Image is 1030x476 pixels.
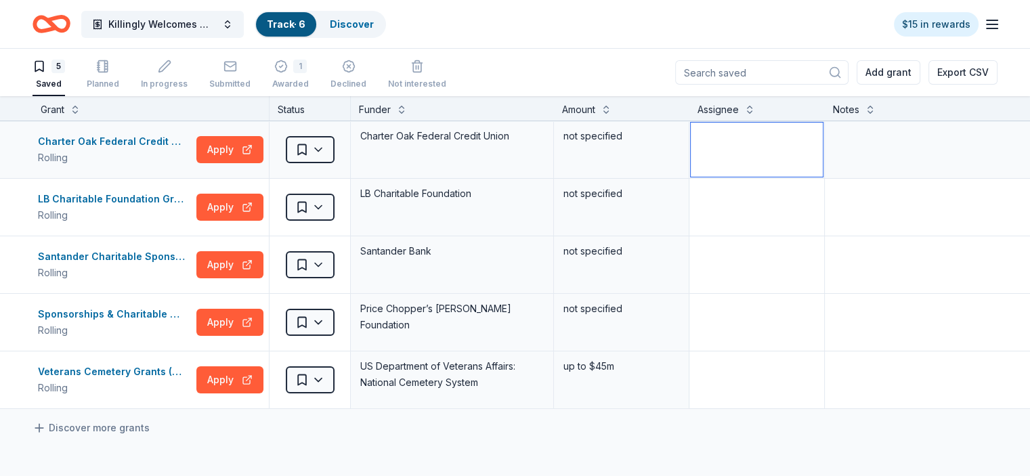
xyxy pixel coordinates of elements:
a: Discover [330,18,374,30]
button: Not interested [388,54,446,96]
div: Price Chopper’s [PERSON_NAME] Foundation [359,299,545,334]
button: 1Awarded [272,54,309,96]
a: Home [33,8,70,40]
button: Add grant [857,60,920,85]
div: Charter Oak Federal Credit Union's Community Sponsorships [38,133,191,150]
div: LB Charitable Foundation [359,184,545,203]
button: LB Charitable Foundation GrantRolling [38,191,191,223]
div: Veterans Cemetery Grants (341508) [38,364,191,380]
input: Search saved [675,60,849,85]
div: 1 [293,60,307,73]
button: Apply [196,309,263,336]
button: Planned [87,54,119,96]
div: not specified [562,299,681,318]
div: Not interested [388,79,446,89]
div: Declined [330,79,366,89]
button: Apply [196,194,263,221]
button: 5Saved [33,54,65,96]
div: Submitted [209,79,251,89]
div: Rolling [38,265,191,281]
a: Discover more grants [33,420,150,436]
div: not specified [562,242,681,261]
button: Apply [196,136,263,163]
div: Rolling [38,322,191,339]
div: US Department of Veterans Affairs: National Cemetery System [359,357,545,392]
div: Planned [87,79,119,89]
div: Saved [33,79,65,89]
div: Amount [562,102,595,118]
button: Apply [196,251,263,278]
span: Killingly Welcomes Wreaths Across [GEOGRAPHIC_DATA] [108,16,217,33]
div: Notes [833,102,859,118]
div: Santander Charitable Sponsorship Program [38,248,191,265]
button: Declined [330,54,366,96]
div: Rolling [38,150,191,166]
div: Charter Oak Federal Credit Union [359,127,545,146]
button: Charter Oak Federal Credit Union's Community SponsorshipsRolling [38,133,191,166]
div: Assignee [698,102,739,118]
button: Sponsorships & Charitable SupportRolling [38,306,191,339]
button: Apply [196,366,263,393]
button: Export CSV [928,60,997,85]
div: Sponsorships & Charitable Support [38,306,191,322]
button: Killingly Welcomes Wreaths Across [GEOGRAPHIC_DATA] [81,11,244,38]
div: Rolling [38,207,191,223]
button: Santander Charitable Sponsorship ProgramRolling [38,248,191,281]
div: Rolling [38,380,191,396]
div: Grant [41,102,64,118]
div: Santander Bank [359,242,545,261]
button: Submitted [209,54,251,96]
div: not specified [562,127,681,146]
div: not specified [562,184,681,203]
a: $15 in rewards [894,12,979,37]
a: Track· 6 [267,18,305,30]
div: Status [270,96,351,121]
div: up to $45m [562,357,681,376]
div: LB Charitable Foundation Grant [38,191,191,207]
div: Awarded [272,79,309,89]
button: In progress [141,54,188,96]
div: In progress [141,79,188,89]
button: Veterans Cemetery Grants (341508)Rolling [38,364,191,396]
button: Track· 6Discover [255,11,386,38]
div: 5 [51,60,65,73]
div: Funder [359,102,391,118]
